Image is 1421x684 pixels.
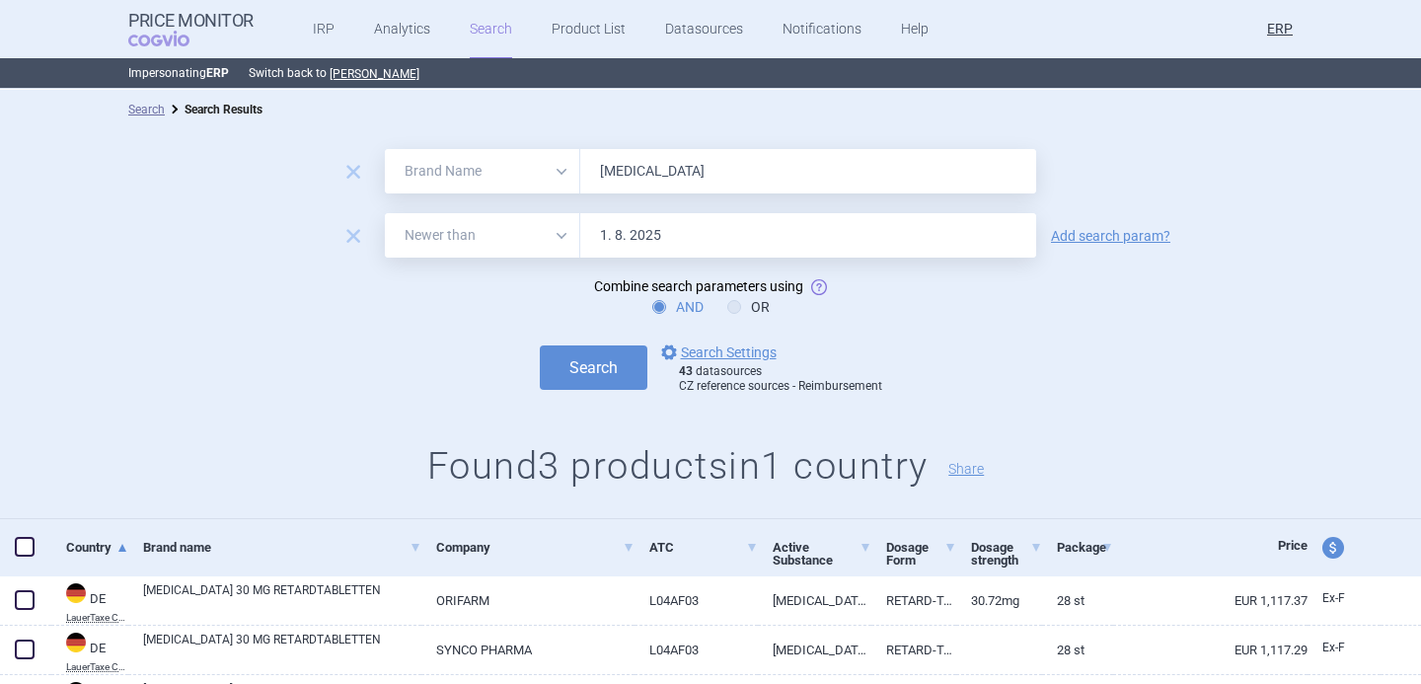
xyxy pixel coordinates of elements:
[51,581,128,623] a: DEDELauerTaxe CGM
[758,576,871,625] a: [MEDICAL_DATA]-0,5-[PERSON_NAME] 30,71 MG
[185,103,262,116] strong: Search Results
[540,345,647,390] button: Search
[758,626,871,674] a: [MEDICAL_DATA]-0,5-[PERSON_NAME] 30,71 MG
[886,523,956,584] a: Dosage Form
[679,364,693,378] strong: 43
[1057,523,1113,571] a: Package
[1051,229,1170,243] a: Add search param?
[727,297,770,317] label: OR
[66,633,86,652] img: Germany
[1042,626,1113,674] a: 28 St
[128,11,254,48] a: Price MonitorCOGVIO
[1322,591,1345,605] span: Ex-factory price
[51,631,128,672] a: DEDELauerTaxe CGM
[421,626,635,674] a: SYNCO PHARMA
[66,583,86,603] img: Germany
[871,626,956,674] a: RETARD-TABLETTEN
[773,523,871,584] a: Active Substance
[206,66,229,80] strong: ERP
[1042,576,1113,625] a: 28 St
[143,581,421,617] a: [MEDICAL_DATA] 30 MG RETARDTABLETTEN
[971,523,1041,584] a: Dosage strength
[436,523,635,571] a: Company
[956,576,1041,625] a: 30.72mg
[1278,538,1308,553] span: Price
[66,523,128,571] a: Country
[421,576,635,625] a: ORIFARM
[657,341,777,364] a: Search Settings
[594,278,803,294] span: Combine search parameters using
[871,576,956,625] a: RETARD-TABLETTEN
[649,523,757,571] a: ATC
[165,100,262,119] li: Search Results
[679,364,882,395] div: datasources CZ reference sources - Reimbursement
[128,11,254,31] strong: Price Monitor
[1308,584,1381,614] a: Ex-F
[128,31,217,46] span: COGVIO
[128,58,1293,88] p: Impersonating Switch back to
[66,662,128,672] abbr: LauerTaxe CGM — Complex database for German drug information provided by commercial provider CGM ...
[66,613,128,623] abbr: LauerTaxe CGM — Complex database for German drug information provided by commercial provider CGM ...
[143,631,421,666] a: [MEDICAL_DATA] 30 MG RETARDTABLETTEN
[635,576,757,625] a: L04AF03
[635,626,757,674] a: L04AF03
[948,462,984,476] button: Share
[128,100,165,119] li: Search
[1113,626,1308,674] a: EUR 1,117.29
[128,103,165,116] a: Search
[1308,634,1381,663] a: Ex-F
[652,297,704,317] label: AND
[143,523,421,571] a: Brand name
[330,66,419,82] button: [PERSON_NAME]
[1322,641,1345,654] span: Ex-factory price
[1113,576,1308,625] a: EUR 1,117.37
